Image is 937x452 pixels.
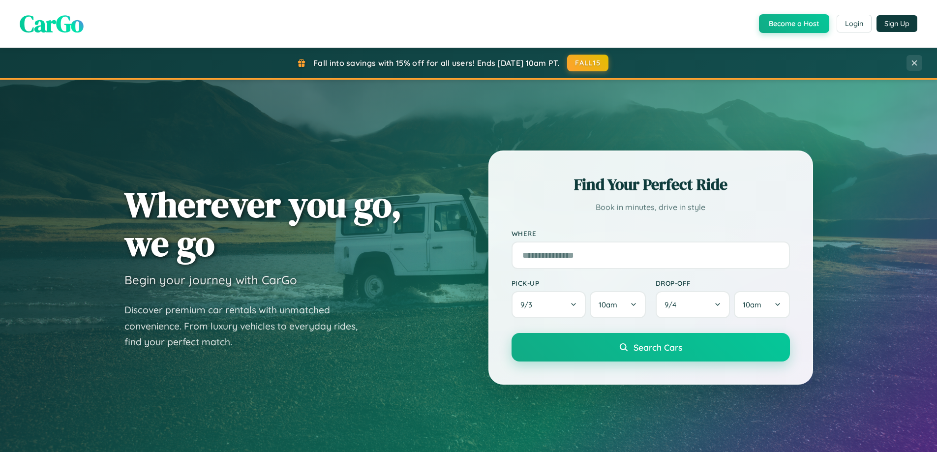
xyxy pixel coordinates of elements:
[313,58,560,68] span: Fall into savings with 15% off for all users! Ends [DATE] 10am PT.
[512,279,646,287] label: Pick-up
[512,291,586,318] button: 9/3
[656,279,790,287] label: Drop-off
[512,200,790,214] p: Book in minutes, drive in style
[656,291,730,318] button: 9/4
[759,14,829,33] button: Become a Host
[124,185,402,263] h1: Wherever you go, we go
[512,333,790,362] button: Search Cars
[665,300,681,309] span: 9 / 4
[634,342,682,353] span: Search Cars
[599,300,617,309] span: 10am
[567,55,608,71] button: FALL15
[124,272,297,287] h3: Begin your journey with CarGo
[743,300,761,309] span: 10am
[734,291,789,318] button: 10am
[512,229,790,238] label: Where
[877,15,917,32] button: Sign Up
[520,300,537,309] span: 9 / 3
[20,7,84,40] span: CarGo
[124,302,370,350] p: Discover premium car rentals with unmatched convenience. From luxury vehicles to everyday rides, ...
[512,174,790,195] h2: Find Your Perfect Ride
[590,291,645,318] button: 10am
[837,15,872,32] button: Login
